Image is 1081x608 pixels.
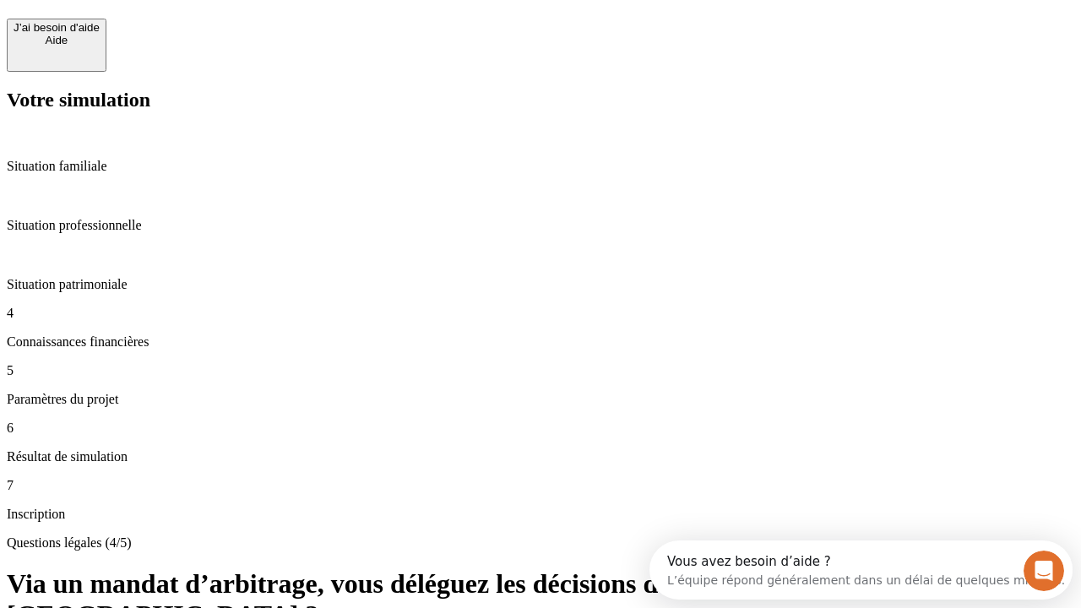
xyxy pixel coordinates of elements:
p: 4 [7,306,1074,321]
button: J’ai besoin d'aideAide [7,19,106,72]
h2: Votre simulation [7,89,1074,111]
iframe: Intercom live chat [1024,551,1064,591]
div: L’équipe répond généralement dans un délai de quelques minutes. [18,28,416,46]
iframe: Intercom live chat discovery launcher [649,540,1073,600]
p: Résultat de simulation [7,449,1074,464]
p: Situation patrimoniale [7,277,1074,292]
p: Questions légales (4/5) [7,535,1074,551]
div: Aide [14,34,100,46]
p: 6 [7,421,1074,436]
p: Situation professionnelle [7,218,1074,233]
p: Paramètres du projet [7,392,1074,407]
p: 5 [7,363,1074,378]
p: Situation familiale [7,159,1074,174]
div: Vous avez besoin d’aide ? [18,14,416,28]
p: 7 [7,478,1074,493]
div: Ouvrir le Messenger Intercom [7,7,465,53]
p: Inscription [7,507,1074,522]
p: Connaissances financières [7,334,1074,350]
div: J’ai besoin d'aide [14,21,100,34]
